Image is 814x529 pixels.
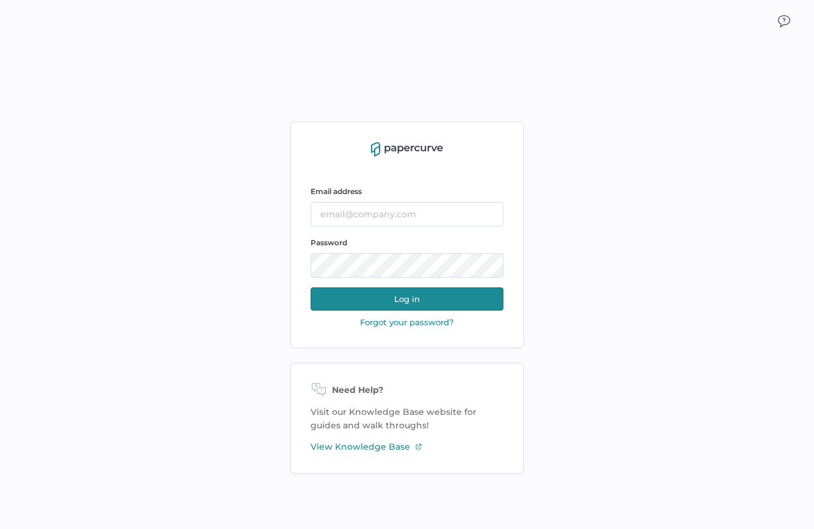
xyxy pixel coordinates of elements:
div: Visit our Knowledge Base website for guides and walk throughs! [290,362,524,474]
input: email@company.com [311,202,503,226]
span: View Knowledge Base [311,440,410,453]
img: external-link-icon-3.58f4c051.svg [415,443,422,450]
div: Need Help? [311,383,503,398]
button: Log in [311,287,503,311]
img: papercurve-logo-colour.7244d18c.svg [371,142,443,157]
button: Forgot your password? [356,317,458,328]
img: icon_chat.2bd11823.svg [778,15,790,27]
span: Password [311,238,347,247]
img: need-help-icon.d526b9f7.svg [311,383,327,398]
span: Email address [311,187,362,196]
